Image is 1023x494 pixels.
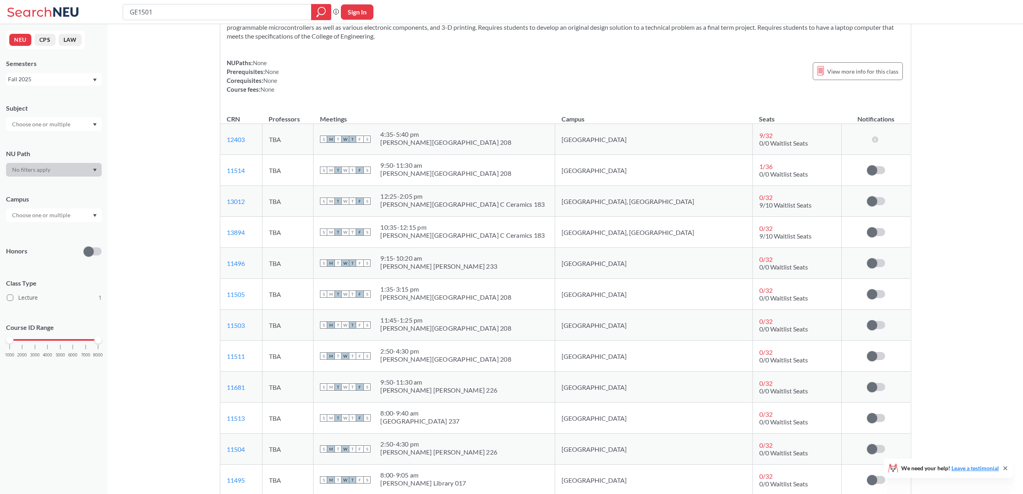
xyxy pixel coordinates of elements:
span: None [253,59,267,66]
p: Course ID Range [6,323,102,332]
td: TBA [262,248,313,279]
a: 12403 [227,136,245,143]
span: F [356,476,363,484]
span: 0 / 32 [759,317,773,325]
span: 0/0 Waitlist Seats [759,449,808,457]
span: 3000 [30,353,40,357]
span: 0 / 32 [759,348,773,356]
span: W [342,476,349,484]
span: 7000 [81,353,90,357]
td: TBA [262,217,313,248]
span: T [349,167,356,174]
span: 0 / 32 [759,410,773,418]
span: T [334,414,342,422]
span: 6000 [68,353,78,357]
td: [GEOGRAPHIC_DATA] [555,310,753,341]
div: NUPaths: Prerequisites: Corequisites: Course fees: [227,58,279,94]
span: S [363,352,371,360]
svg: magnifying glass [316,6,326,18]
span: 0 / 32 [759,441,773,449]
td: TBA [262,403,313,434]
span: F [356,228,363,236]
span: 0 / 32 [759,224,773,232]
div: [PERSON_NAME][GEOGRAPHIC_DATA] 208 [380,324,511,332]
span: 1 [98,293,102,302]
th: Professors [262,107,313,124]
span: M [327,259,334,267]
span: View more info for this class [827,66,898,76]
span: T [349,445,356,453]
td: TBA [262,341,313,372]
span: None [263,77,278,84]
div: 4:35 - 5:40 pm [380,130,511,138]
th: Seats [752,107,841,124]
td: [GEOGRAPHIC_DATA] [555,403,753,434]
a: 11681 [227,383,245,391]
span: 1000 [5,353,14,357]
td: TBA [262,279,313,310]
div: 1:35 - 3:15 pm [380,285,511,293]
span: 0 / 32 [759,379,773,387]
span: T [334,383,342,391]
input: Choose one or multiple [8,210,76,220]
span: S [363,414,371,422]
span: 1 / 36 [759,163,773,170]
span: W [342,167,349,174]
td: [GEOGRAPHIC_DATA], [GEOGRAPHIC_DATA] [555,186,753,217]
span: T [334,445,342,453]
span: M [327,228,334,236]
input: Class, professor, course number, "phrase" [129,5,305,19]
td: [GEOGRAPHIC_DATA] [555,124,753,155]
span: W [342,383,349,391]
div: [PERSON_NAME][GEOGRAPHIC_DATA] C Ceramics 183 [380,200,545,208]
span: 0/0 Waitlist Seats [759,139,808,147]
a: 13012 [227,198,245,205]
a: 11505 [227,290,245,298]
span: None [260,86,275,93]
span: S [320,445,327,453]
div: 9:50 - 11:30 am [380,378,497,386]
span: M [327,136,334,143]
span: T [349,136,356,143]
span: S [363,476,371,484]
span: 0/0 Waitlist Seats [759,294,808,302]
span: T [334,321,342,329]
span: W [342,352,349,360]
p: Honors [6,247,27,256]
div: [PERSON_NAME] [PERSON_NAME] 233 [380,262,497,270]
button: CPS [35,34,55,46]
span: S [363,198,371,205]
span: F [356,445,363,453]
div: 2:50 - 4:30 pm [380,440,497,448]
div: 9:15 - 10:20 am [380,254,497,262]
span: S [320,321,327,329]
span: T [349,290,356,298]
td: TBA [262,155,313,186]
td: [GEOGRAPHIC_DATA] [555,434,753,465]
span: 0 / 32 [759,193,773,201]
span: 8000 [93,353,103,357]
span: F [356,290,363,298]
span: S [363,445,371,453]
span: 0/0 Waitlist Seats [759,387,808,395]
span: S [320,136,327,143]
span: F [356,383,363,391]
span: 9/10 Waitlist Seats [759,201,812,209]
a: 11495 [227,476,245,484]
span: F [356,321,363,329]
a: 11504 [227,445,245,453]
td: [GEOGRAPHIC_DATA] [555,155,753,186]
div: 2:50 - 4:30 pm [380,347,511,355]
label: Lecture [7,292,102,303]
div: [PERSON_NAME][GEOGRAPHIC_DATA] 208 [380,138,511,146]
div: [PERSON_NAME][GEOGRAPHIC_DATA] C Ceramics 183 [380,231,545,239]
span: M [327,352,334,360]
span: M [327,476,334,484]
span: T [349,414,356,422]
span: S [363,290,371,298]
a: 11514 [227,167,245,174]
th: Notifications [841,107,910,124]
div: CRN [227,115,240,123]
span: W [342,259,349,267]
span: T [334,476,342,484]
